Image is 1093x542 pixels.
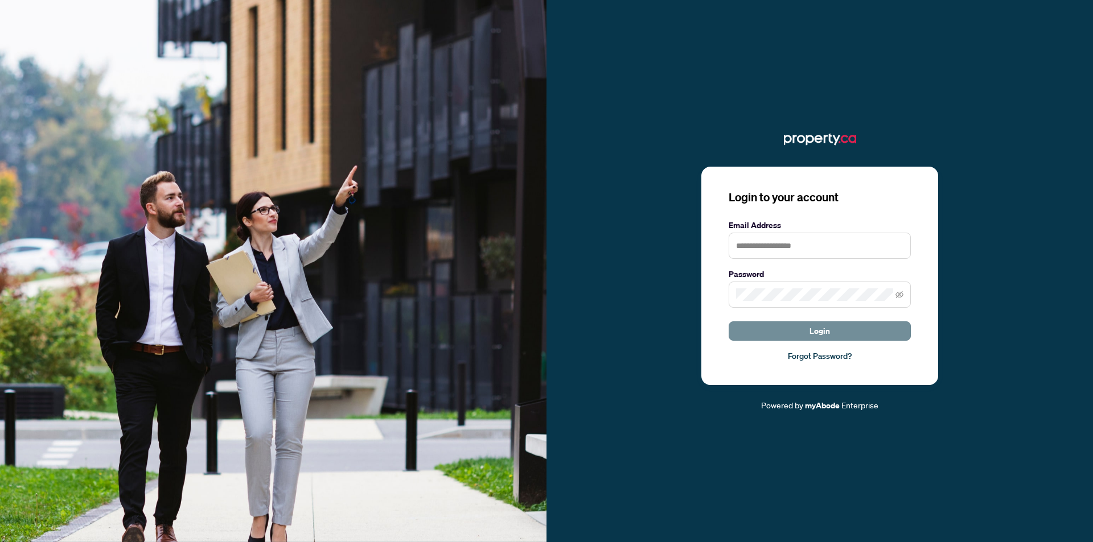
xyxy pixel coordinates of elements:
[841,400,878,410] span: Enterprise
[729,268,911,280] label: Password
[895,291,903,299] span: eye-invisible
[729,350,911,362] a: Forgot Password?
[761,400,803,410] span: Powered by
[810,322,830,340] span: Login
[729,189,911,205] h3: Login to your account
[805,399,840,412] a: myAbode
[784,130,856,148] img: ma-logo
[729,219,911,231] label: Email Address
[729,321,911,341] button: Login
